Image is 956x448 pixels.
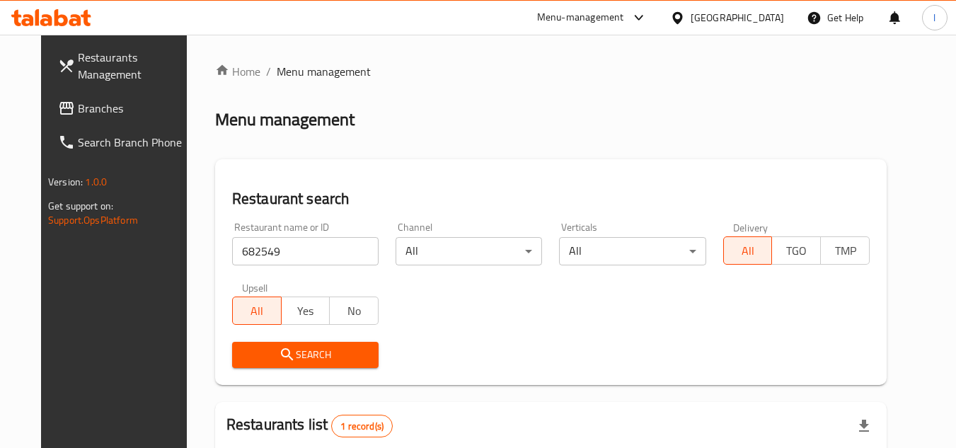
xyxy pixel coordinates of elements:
span: All [238,301,276,321]
span: 1.0.0 [85,173,107,191]
div: Total records count [331,415,393,437]
a: Restaurants Management [47,40,201,91]
h2: Restaurant search [232,188,870,209]
button: TGO [771,236,821,265]
label: Upsell [242,282,268,292]
span: Version: [48,173,83,191]
span: 1 record(s) [332,420,392,433]
span: Search Branch Phone [78,134,190,151]
span: Branches [78,100,190,117]
a: Branches [47,91,201,125]
span: Search [243,346,367,364]
button: No [329,297,379,325]
div: [GEOGRAPHIC_DATA] [691,10,784,25]
button: TMP [820,236,870,265]
span: l [933,10,935,25]
span: TMP [827,241,864,261]
button: Yes [281,297,330,325]
button: All [232,297,282,325]
span: TGO [778,241,815,261]
span: Menu management [277,63,371,80]
label: Delivery [733,222,768,232]
div: Menu-management [537,9,624,26]
div: Export file [847,409,881,443]
span: Get support on: [48,197,113,215]
h2: Restaurants list [226,414,393,437]
span: Yes [287,301,325,321]
button: All [723,236,773,265]
div: All [559,237,706,265]
a: Support.OpsPlatform [48,211,138,229]
span: Restaurants Management [78,49,190,83]
h2: Menu management [215,108,355,131]
span: All [730,241,767,261]
input: Search for restaurant name or ID.. [232,237,379,265]
span: No [335,301,373,321]
li: / [266,63,271,80]
a: Home [215,63,260,80]
div: All [396,237,542,265]
nav: breadcrumb [215,63,887,80]
a: Search Branch Phone [47,125,201,159]
button: Search [232,342,379,368]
